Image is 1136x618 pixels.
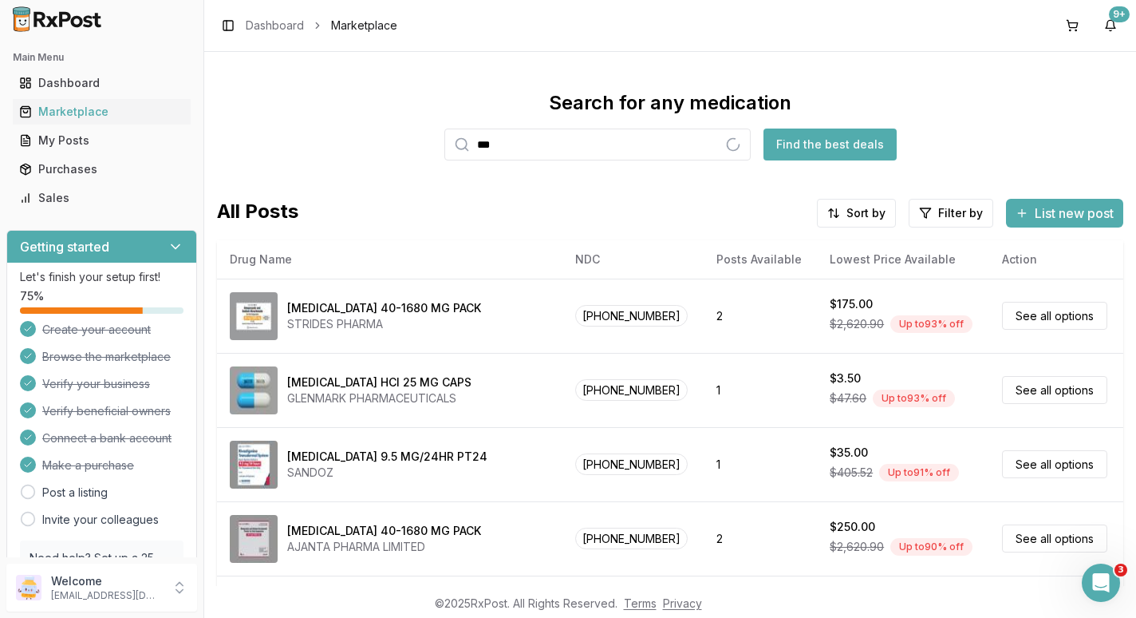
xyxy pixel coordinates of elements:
[287,390,471,406] div: GLENMARK PHARMACEUTICALS
[817,240,989,279] th: Lowest Price Available
[763,129,897,160] button: Find the best deals
[6,128,197,153] button: My Posts
[16,575,41,600] img: User avatar
[1114,564,1127,576] span: 3
[1002,450,1107,478] a: See all options
[13,155,191,184] a: Purchases
[704,427,817,501] td: 1
[287,465,487,481] div: SANDOZ
[6,70,197,96] button: Dashboard
[19,190,184,206] div: Sales
[575,528,688,549] span: [PHONE_NUMBER]
[817,199,896,228] button: Sort by
[1006,207,1123,223] a: List new post
[287,374,471,390] div: [MEDICAL_DATA] HCl 25 MG CAPS
[1035,204,1114,223] span: List new post
[1098,13,1123,38] button: 9+
[230,366,278,414] img: Atomoxetine HCl 25 MG CAPS
[890,538,972,556] div: Up to 90 % off
[6,99,197,125] button: Marketplace
[287,523,481,539] div: [MEDICAL_DATA] 40-1680 MG PACK
[42,349,171,365] span: Browse the marketplace
[989,240,1123,279] th: Action
[19,133,184,149] div: My Posts
[890,315,972,333] div: Up to 93 % off
[287,316,481,332] div: STRIDES PHARMA
[830,539,884,555] span: $2,620.90
[42,403,171,419] span: Verify beneficial owners
[230,292,278,340] img: Omeprazole-Sodium Bicarbonate 40-1680 MG PACK
[20,269,183,285] p: Let's finish your setup first!
[30,550,174,598] p: Need help? Set up a 25 minute call with our team to set up.
[42,512,159,528] a: Invite your colleagues
[42,430,172,446] span: Connect a bank account
[6,185,197,211] button: Sales
[287,539,481,555] div: AJANTA PHARMA LIMITED
[879,464,959,481] div: Up to 91 % off
[704,240,817,279] th: Posts Available
[20,237,109,256] h3: Getting started
[575,379,688,401] span: [PHONE_NUMBER]
[830,296,873,312] div: $175.00
[13,51,191,64] h2: Main Menu
[1006,199,1123,228] button: List new post
[549,90,791,116] div: Search for any medication
[13,97,191,126] a: Marketplace
[246,18,397,34] nav: breadcrumb
[830,370,861,386] div: $3.50
[42,485,108,501] a: Post a listing
[19,104,184,120] div: Marketplace
[6,6,108,32] img: RxPost Logo
[51,589,162,602] p: [EMAIL_ADDRESS][DOMAIN_NAME]
[663,596,702,610] a: Privacy
[1002,302,1107,330] a: See all options
[1082,564,1120,602] iframe: Intercom live chat
[938,205,983,221] span: Filter by
[217,199,298,228] span: All Posts
[704,353,817,427] td: 1
[230,441,278,489] img: Rivastigmine 9.5 MG/24HR PT24
[331,18,397,34] span: Marketplace
[873,390,955,407] div: Up to 93 % off
[246,18,304,34] a: Dashboard
[42,458,134,473] span: Make a purchase
[13,126,191,155] a: My Posts
[1002,525,1107,553] a: See all options
[1002,376,1107,404] a: See all options
[830,390,866,406] span: $47.60
[13,184,191,212] a: Sales
[13,69,191,97] a: Dashboard
[846,205,886,221] span: Sort by
[562,240,704,279] th: NDC
[51,573,162,589] p: Welcome
[624,596,657,610] a: Terms
[19,75,184,91] div: Dashboard
[575,305,688,327] span: [PHONE_NUMBER]
[830,519,875,535] div: $250.00
[42,322,151,338] span: Create your account
[830,465,873,481] span: $405.52
[287,300,481,316] div: [MEDICAL_DATA] 40-1680 MG PACK
[6,156,197,182] button: Purchases
[20,288,44,304] span: 75 %
[1109,6,1130,22] div: 9+
[217,240,562,279] th: Drug Name
[42,376,150,392] span: Verify your business
[704,501,817,576] td: 2
[830,316,884,332] span: $2,620.90
[704,279,817,353] td: 2
[19,161,184,177] div: Purchases
[909,199,993,228] button: Filter by
[287,449,487,465] div: [MEDICAL_DATA] 9.5 MG/24HR PT24
[230,515,278,563] img: Omeprazole-Sodium Bicarbonate 40-1680 MG PACK
[830,445,868,461] div: $35.00
[575,454,688,475] span: [PHONE_NUMBER]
